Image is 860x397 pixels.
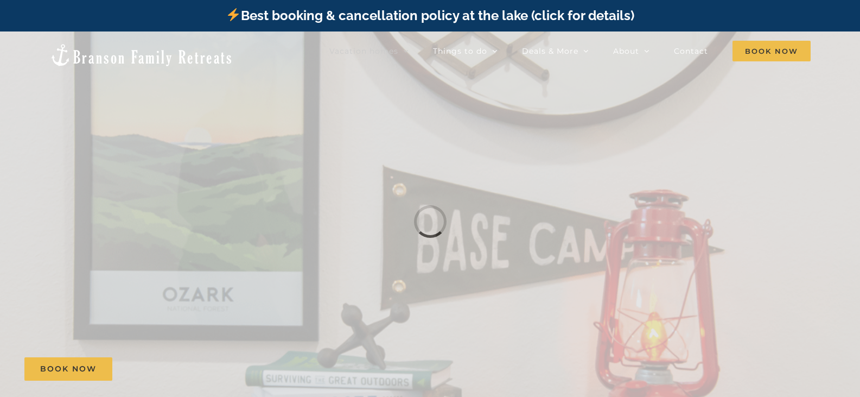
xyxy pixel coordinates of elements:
[674,40,708,62] a: Contact
[613,47,639,55] span: About
[522,47,578,55] span: Deals & More
[49,43,233,67] img: Branson Family Retreats Logo
[433,40,498,62] a: Things to do
[329,40,811,62] nav: Main Menu
[40,364,97,374] span: Book Now
[732,41,811,61] span: Book Now
[227,8,240,21] img: ⚡️
[329,47,398,55] span: Vacation homes
[674,47,708,55] span: Contact
[433,47,487,55] span: Things to do
[24,357,112,381] a: Book Now
[613,40,649,62] a: About
[522,40,589,62] a: Deals & More
[329,40,409,62] a: Vacation homes
[226,8,634,23] a: Best booking & cancellation policy at the lake (click for details)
